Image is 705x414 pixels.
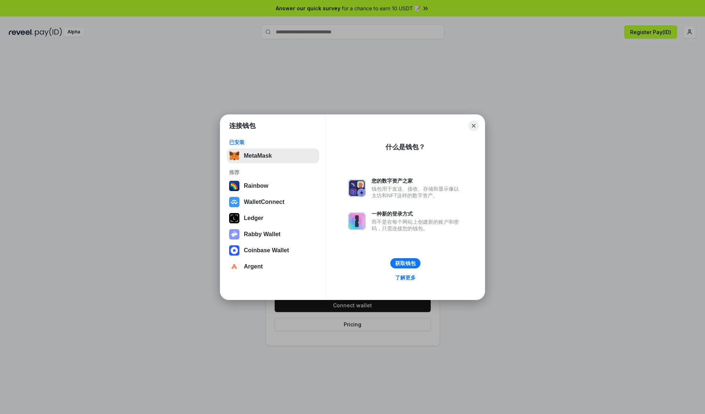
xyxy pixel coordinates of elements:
[227,227,319,242] button: Rabby Wallet
[227,179,319,193] button: Rainbow
[229,261,239,272] img: svg+xml,%3Csvg%20width%3D%2228%22%20height%3D%2228%22%20viewBox%3D%220%200%2028%2028%22%20fill%3D...
[227,243,319,258] button: Coinbase Wallet
[244,199,285,205] div: WalletConnect
[229,181,239,191] img: svg+xml,%3Csvg%20width%3D%22120%22%20height%3D%22120%22%20viewBox%3D%220%200%20120%20120%22%20fil...
[227,195,319,209] button: WalletConnect
[227,211,319,226] button: Ledger
[395,274,416,281] div: 了解更多
[348,212,366,230] img: svg+xml,%3Csvg%20xmlns%3D%22http%3A%2F%2Fwww.w3.org%2F2000%2Fsvg%22%20fill%3D%22none%22%20viewBox...
[244,263,263,270] div: Argent
[229,139,317,146] div: 已安装
[391,273,420,282] a: 了解更多
[348,179,366,197] img: svg+xml,%3Csvg%20xmlns%3D%22http%3A%2F%2Fwww.w3.org%2F2000%2Fsvg%22%20fill%3D%22none%22%20viewBox...
[227,259,319,274] button: Argent
[244,215,263,221] div: Ledger
[244,247,289,254] div: Coinbase Wallet
[372,210,463,217] div: 一种新的登录方式
[227,149,319,163] button: MetaMask
[229,213,239,223] img: svg+xml,%3Csvg%20xmlns%3D%22http%3A%2F%2Fwww.w3.org%2F2000%2Fsvg%22%20width%3D%2228%22%20height%3...
[390,258,420,268] button: 获取钱包
[244,231,281,238] div: Rabby Wallet
[229,229,239,239] img: svg+xml,%3Csvg%20xmlns%3D%22http%3A%2F%2Fwww.w3.org%2F2000%2Fsvg%22%20fill%3D%22none%22%20viewBox...
[372,186,463,199] div: 钱包用于发送、接收、存储和显示像以太坊和NFT这样的数字资产。
[395,260,416,267] div: 获取钱包
[469,121,479,131] button: Close
[229,121,256,130] h1: 连接钱包
[386,143,425,151] div: 什么是钱包？
[229,197,239,207] img: svg+xml,%3Csvg%20width%3D%2228%22%20height%3D%2228%22%20viewBox%3D%220%200%2028%2028%22%20fill%3D...
[244,153,272,159] div: MetaMask
[229,245,239,256] img: svg+xml,%3Csvg%20width%3D%2228%22%20height%3D%2228%22%20viewBox%3D%220%200%2028%2028%22%20fill%3D...
[229,151,239,161] img: svg+xml,%3Csvg%20fill%3D%22none%22%20height%3D%2233%22%20viewBox%3D%220%200%2035%2033%22%20width%...
[372,177,463,184] div: 您的数字资产之家
[244,183,268,189] div: Rainbow
[229,169,317,176] div: 推荐
[372,219,463,232] div: 而不是在每个网站上创建新的账户和密码，只需连接您的钱包。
